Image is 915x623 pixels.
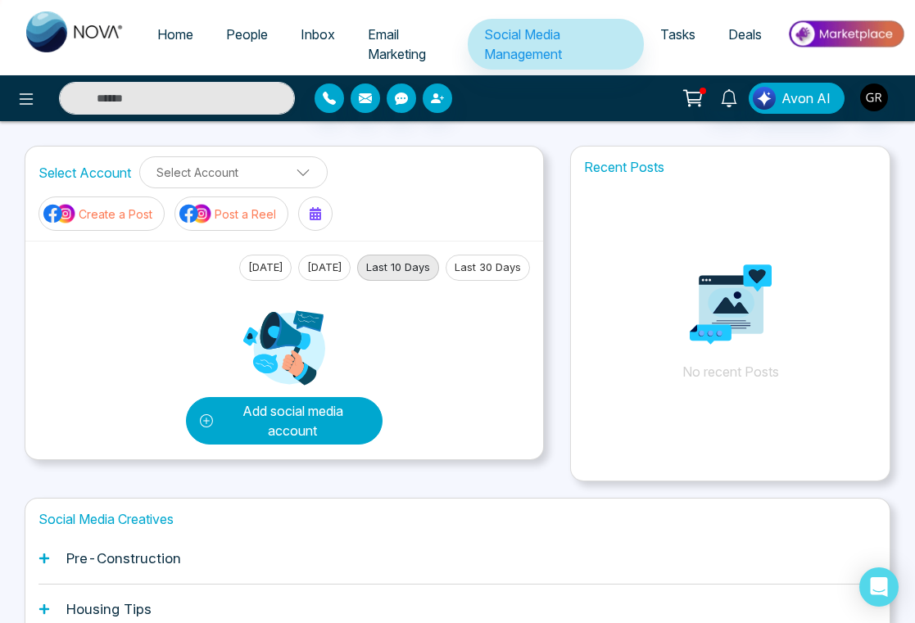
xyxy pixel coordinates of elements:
[39,512,876,527] h1: Social Media Creatives
[179,203,212,224] img: social-media-icon
[368,26,426,62] span: Email Marketing
[468,19,644,70] a: Social Media Management
[66,550,181,567] h1: Pre-Construction
[301,26,335,43] span: Inbox
[226,26,268,43] span: People
[186,397,383,445] button: Add social media account
[210,19,284,50] a: People
[484,26,562,62] span: Social Media Management
[781,88,831,108] span: Avon AI
[141,19,210,50] a: Home
[139,156,328,188] button: Select Account
[357,255,439,281] button: Last 10 Days
[446,255,530,281] button: Last 30 Days
[753,87,776,110] img: Lead Flow
[351,19,468,70] a: Email Marketing
[690,264,772,345] img: Analytics png
[284,19,351,50] a: Inbox
[644,19,712,50] a: Tasks
[660,26,695,43] span: Tasks
[157,26,193,43] span: Home
[243,307,325,389] img: Analytics png
[66,601,152,617] h1: Housing Tips
[215,205,276,223] p: Post a Reel
[298,255,351,281] button: [DATE]
[43,203,76,224] img: social-media-icon
[571,160,890,175] h1: Recent Posts
[860,84,888,111] img: User Avatar
[39,196,165,231] button: social-media-iconCreate a Post
[239,255,292,281] button: [DATE]
[26,11,125,52] img: Nova CRM Logo
[571,183,890,429] p: No recent Posts
[749,83,845,114] button: Avon AI
[79,205,152,223] p: Create a Post
[859,567,899,607] div: Open Intercom Messenger
[786,16,905,52] img: Market-place.gif
[728,26,762,43] span: Deals
[39,163,131,183] label: Select Account
[174,196,288,231] button: social-media-iconPost a Reel
[712,19,778,50] a: Deals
